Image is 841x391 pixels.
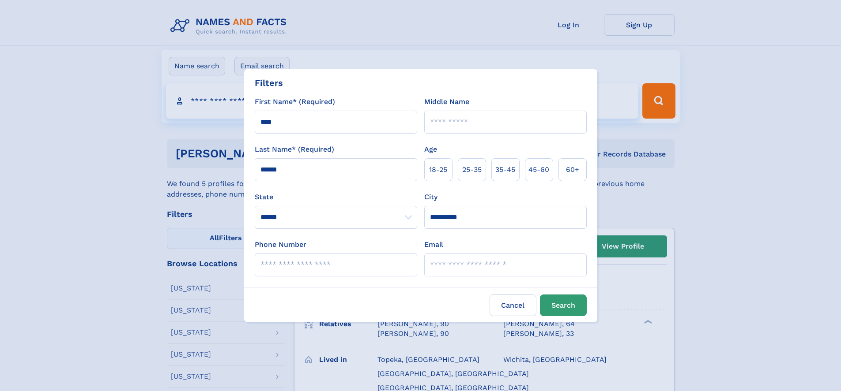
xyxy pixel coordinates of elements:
span: 45‑60 [528,164,549,175]
label: Age [424,144,437,155]
label: First Name* (Required) [255,97,335,107]
label: Cancel [490,294,536,316]
span: 60+ [566,164,579,175]
label: Middle Name [424,97,469,107]
label: State [255,192,417,202]
label: Email [424,239,443,250]
label: Phone Number [255,239,306,250]
span: 25‑35 [462,164,482,175]
button: Search [540,294,587,316]
span: 18‑25 [429,164,447,175]
label: City [424,192,437,202]
div: Filters [255,76,283,89]
span: 35‑45 [495,164,515,175]
label: Last Name* (Required) [255,144,334,155]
